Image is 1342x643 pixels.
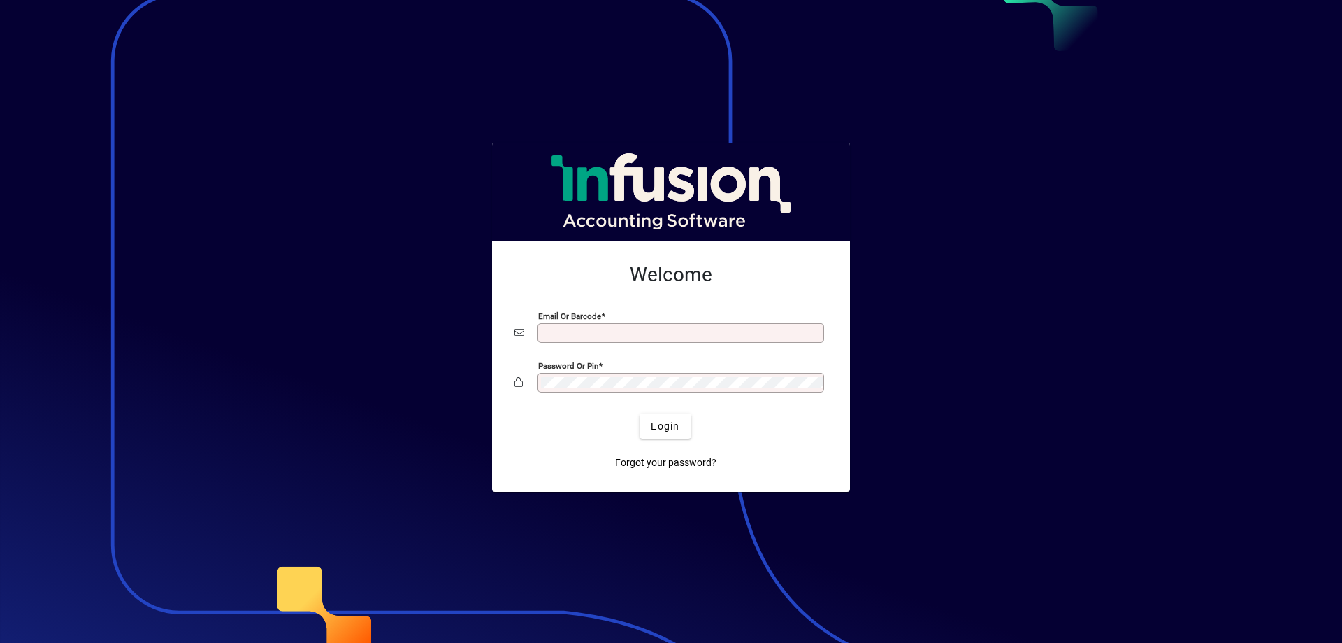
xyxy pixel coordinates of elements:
[615,455,716,470] span: Forgot your password?
[640,414,691,439] button: Login
[538,311,601,321] mat-label: Email or Barcode
[514,263,828,287] h2: Welcome
[538,361,598,371] mat-label: Password or Pin
[651,419,679,434] span: Login
[609,450,722,475] a: Forgot your password?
